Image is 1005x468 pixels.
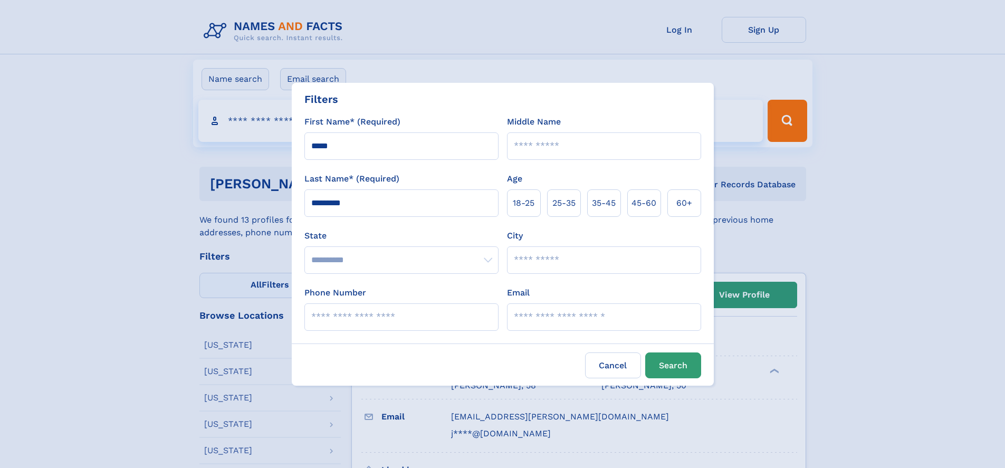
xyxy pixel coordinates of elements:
[513,197,534,209] span: 18‑25
[592,197,616,209] span: 35‑45
[304,173,399,185] label: Last Name* (Required)
[304,230,499,242] label: State
[631,197,656,209] span: 45‑60
[676,197,692,209] span: 60+
[507,230,523,242] label: City
[645,352,701,378] button: Search
[585,352,641,378] label: Cancel
[507,286,530,299] label: Email
[507,116,561,128] label: Middle Name
[304,116,400,128] label: First Name* (Required)
[552,197,576,209] span: 25‑35
[304,286,366,299] label: Phone Number
[507,173,522,185] label: Age
[304,91,338,107] div: Filters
